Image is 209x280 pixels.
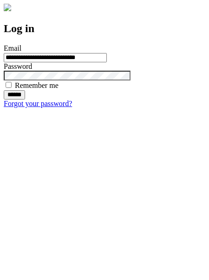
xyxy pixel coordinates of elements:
h2: Log in [4,22,205,35]
img: logo-4e3dc11c47720685a147b03b5a06dd966a58ff35d612b21f08c02c0306f2b779.png [4,4,11,11]
label: Remember me [15,81,59,89]
a: Forgot your password? [4,100,72,107]
label: Password [4,62,32,70]
label: Email [4,44,21,52]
